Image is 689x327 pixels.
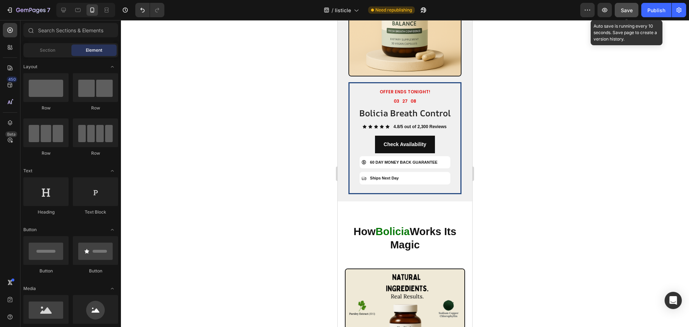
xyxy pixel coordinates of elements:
div: Button [23,268,69,274]
div: Row [23,105,69,111]
span: Media [23,285,36,292]
div: Row [73,150,118,157]
span: Element [86,47,102,53]
input: Search Sections & Elements [23,23,118,37]
div: Undo/Redo [135,3,164,17]
button: 7 [3,3,53,17]
div: Open Intercom Messenger [665,292,682,309]
span: Button [23,226,37,233]
div: Beta [5,131,17,137]
span: Toggle open [107,283,118,294]
div: Row [23,150,69,157]
span: Layout [23,64,37,70]
span: Text [23,168,32,174]
span: listicle [335,6,351,14]
div: Row [73,105,118,111]
span: / [332,6,333,14]
span: Toggle open [107,224,118,235]
div: 450 [7,76,17,82]
p: 7 [47,6,50,14]
div: Heading [23,209,69,215]
span: Need republishing [375,7,412,13]
button: Publish [641,3,671,17]
span: Toggle open [107,61,118,73]
span: Section [40,47,55,53]
div: Button [73,268,118,274]
button: Save [615,3,638,17]
span: Toggle open [107,165,118,177]
iframe: Design area [338,20,472,327]
div: Publish [647,6,665,14]
div: Text Block [73,209,118,215]
span: Save [621,7,633,13]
